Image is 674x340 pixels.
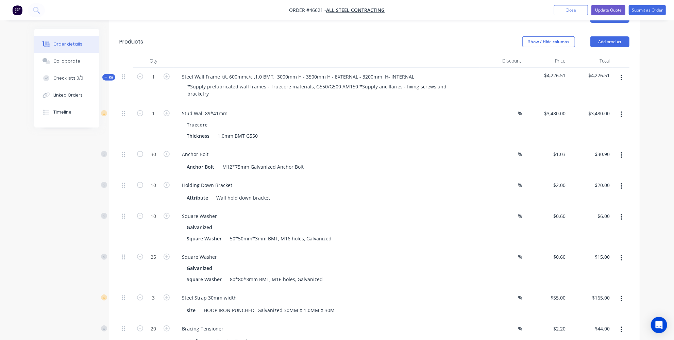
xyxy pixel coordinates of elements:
[176,211,222,221] div: Square Washer
[184,131,212,141] div: Thickness
[227,234,334,243] div: 50*50mm*3mm BMT, M16 holes, Galvanized
[524,54,568,68] div: Price
[34,87,99,104] button: Linked Orders
[184,305,198,315] div: size
[176,324,229,334] div: Bracing Tensioner
[184,234,224,243] div: Square Washer
[176,180,238,190] div: Holding Down Bracket
[176,252,222,262] div: Square Washer
[104,75,113,80] span: Kit
[518,109,522,117] span: %
[53,92,83,98] div: Linked Orders
[568,54,612,68] div: Total
[518,212,522,220] span: %
[518,181,522,189] span: %
[182,82,466,99] div: *Supply prefabricated wall frames - Truecore materials, G550/G500 AM150 *Supply ancillaries - fix...
[184,193,211,203] div: Attribute
[629,5,666,15] button: Submit as Order
[34,104,99,121] button: Timeline
[176,108,233,118] div: Stud Wall 89*41mm
[215,131,260,141] div: 1.0mm BMT G550
[220,162,306,172] div: M12*75mm Galvanized Anchor Bolt
[187,120,210,130] div: Truecore
[53,58,80,64] div: Collaborate
[522,36,575,47] button: Show / Hide columns
[554,5,588,15] button: Close
[34,70,99,87] button: Checklists 0/0
[53,109,71,115] div: Timeline
[590,36,629,47] button: Add product
[480,54,524,68] div: Discount
[518,253,522,261] span: %
[651,317,667,333] div: Open Intercom Messenger
[187,222,215,232] div: Galvanized
[176,149,214,159] div: Anchor Bolt
[518,325,522,333] span: %
[187,263,215,273] div: Galvanized
[12,5,22,15] img: Factory
[289,7,326,14] span: Order #46621 -
[201,305,337,315] div: HOOP IRON PUNCHED- Galvanized 30MM X 1.0MM X 30M
[53,75,83,81] div: Checklists 0/0
[591,5,625,15] button: Update Quote
[227,274,325,284] div: 80*80*3mm BMT, M16 holes, Galvanized
[176,293,242,303] div: Steel Strap 30mm width
[518,294,522,302] span: %
[518,150,522,158] span: %
[571,72,610,79] span: $4,226.51
[326,7,385,14] a: All Steel Contracting
[184,274,224,284] div: Square Washer
[214,193,273,203] div: Wall hold down bracket
[133,54,174,68] div: Qty
[53,41,82,47] div: Order details
[184,162,217,172] div: Anchor Bolt
[176,72,420,82] div: Steel Wall Frame kit, 600mmc/c ,1.0 BMT, 3000mm H - 3500mm H - EXTERNAL - 3200mm H- INTERNAL
[527,72,566,79] span: $4,226.51
[34,53,99,70] button: Collaborate
[119,38,143,46] div: Products
[102,74,115,81] div: Kit
[34,36,99,53] button: Order details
